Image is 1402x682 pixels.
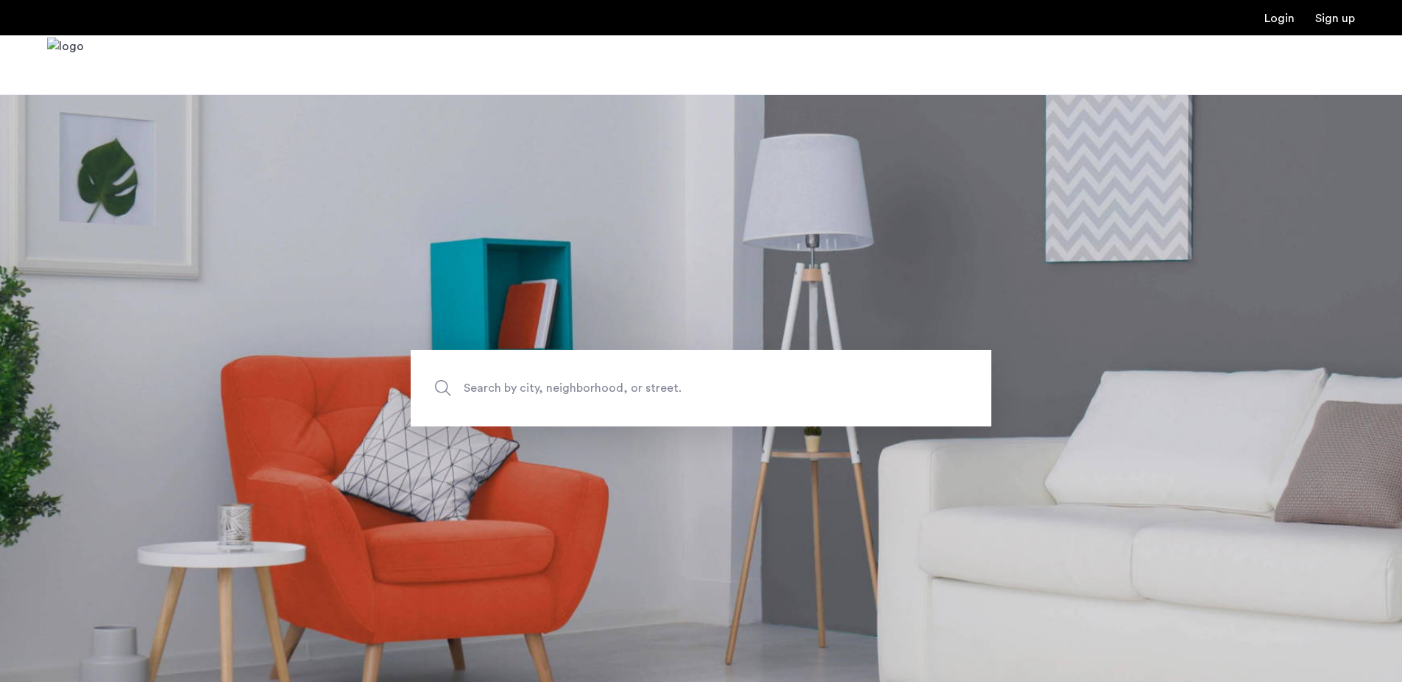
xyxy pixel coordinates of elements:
[1264,13,1295,24] a: Login
[1315,13,1355,24] a: Registration
[411,350,991,426] input: Apartment Search
[47,38,84,93] a: Cazamio Logo
[464,379,870,398] span: Search by city, neighborhood, or street.
[47,38,84,93] img: logo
